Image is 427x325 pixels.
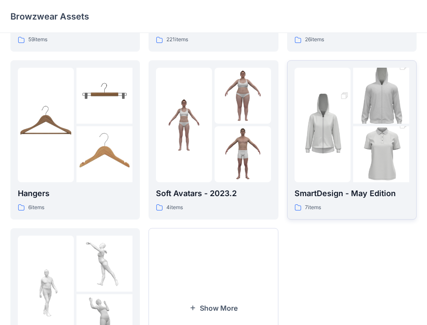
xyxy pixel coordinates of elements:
[76,68,132,124] img: folder 2
[149,60,278,220] a: folder 1folder 2folder 3Soft Avatars - 2023.24items
[18,97,74,153] img: folder 1
[28,203,44,212] p: 6 items
[166,203,183,212] p: 4 items
[215,126,271,182] img: folder 3
[166,35,188,44] p: 221 items
[215,68,271,124] img: folder 2
[156,97,212,153] img: folder 1
[76,236,132,292] img: folder 2
[295,83,351,167] img: folder 1
[295,187,409,200] p: SmartDesign - May Edition
[10,60,140,220] a: folder 1folder 2folder 3Hangers6items
[18,187,132,200] p: Hangers
[28,35,47,44] p: 59 items
[287,60,417,220] a: folder 1folder 2folder 3SmartDesign - May Edition7items
[305,35,324,44] p: 26 items
[156,187,271,200] p: Soft Avatars - 2023.2
[10,10,89,23] p: Browzwear Assets
[353,54,409,138] img: folder 2
[353,112,409,197] img: folder 3
[76,126,132,182] img: folder 3
[305,203,321,212] p: 7 items
[18,265,74,321] img: folder 1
